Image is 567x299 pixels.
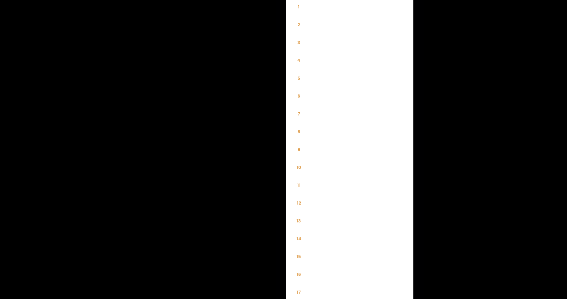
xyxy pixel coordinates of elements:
li: 6 [290,87,307,104]
li: 2 [290,16,307,33]
li: 11 [290,177,307,193]
li: 9 [290,141,307,158]
li: 4 [290,52,307,69]
li: 8 [290,123,307,140]
li: 12 [290,194,307,211]
li: 5 [290,70,307,86]
li: 7 [290,105,307,122]
li: 15 [290,248,307,265]
li: 13 [290,212,307,229]
li: 3 [290,34,307,51]
li: 10 [290,159,307,176]
li: 14 [290,230,307,247]
li: 16 [290,266,307,283]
